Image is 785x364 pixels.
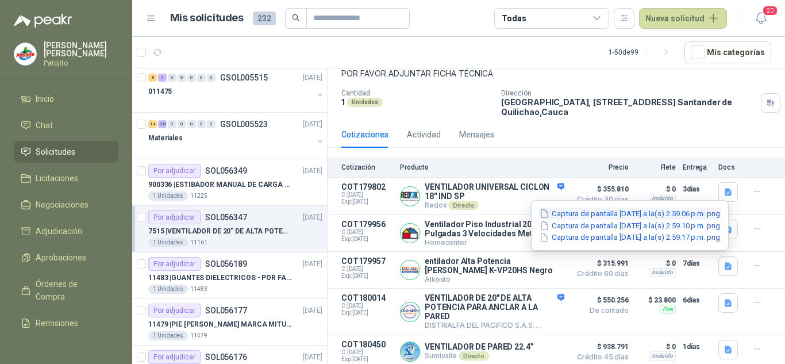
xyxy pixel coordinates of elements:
[407,128,441,141] div: Actividad
[649,194,676,203] div: Incluido
[148,120,157,128] div: 14
[636,182,676,196] p: $ 0
[341,340,393,349] p: COT180450
[536,321,566,330] div: Directo
[205,167,247,175] p: SOL056349
[158,74,167,82] div: 4
[425,275,564,283] p: Alkosto
[425,321,564,330] p: DISTRIALFA DEL PACIFICO S.A.S.
[425,238,564,247] p: Homecenter
[571,256,629,270] span: $ 315.991
[168,74,176,82] div: 0
[36,145,75,158] span: Solicitudes
[401,302,420,321] img: Company Logo
[571,340,629,354] span: $ 938.791
[501,89,756,97] p: Dirección
[303,352,322,363] p: [DATE]
[448,201,479,210] div: Directo
[762,5,778,16] span: 20
[571,307,629,314] span: De contado
[148,71,325,108] a: 8 4 0 0 0 0 0 GSOL005515[DATE] 011475
[341,97,345,107] p: 1
[751,8,771,29] button: 20
[14,273,118,308] a: Órdenes de Compra
[303,166,322,177] p: [DATE]
[341,191,393,198] span: C: [DATE]
[36,93,54,105] span: Inicio
[303,305,322,316] p: [DATE]
[341,309,393,316] span: Exp: [DATE]
[197,120,206,128] div: 0
[341,302,393,309] span: C: [DATE]
[148,179,291,190] p: 900336 | ESTIBADOR MANUAL DE CARGA DE 2 T
[14,114,118,136] a: Chat
[132,299,327,346] a: Por adjudicarSOL056177[DATE] 11479 |PIE [PERSON_NAME] MARCA MITUTOYO REF [PHONE_NUMBER]1 Unidades...
[148,226,291,237] p: 7515 | VENTILADOR DE 20" DE ALTA POTENCIA PARA ANCLAR A LA PARED
[425,342,534,351] p: VENTILADOR DE PARED 22.4”
[303,259,322,270] p: [DATE]
[148,257,201,271] div: Por adjudicar
[571,354,629,361] span: Crédito 45 días
[14,141,118,163] a: Solicitudes
[303,119,322,130] p: [DATE]
[341,293,393,302] p: COT180014
[636,340,676,354] p: $ 0
[538,232,721,244] button: Captura de pantalla [DATE] a la(s) 2.59.17 p.m..png
[205,260,247,268] p: SOL056189
[571,182,629,196] span: $ 355.810
[36,172,78,185] span: Licitaciones
[341,220,393,229] p: COT179956
[718,163,741,171] p: Docs
[36,317,78,329] span: Remisiones
[207,120,216,128] div: 0
[538,220,721,232] button: Captura de pantalla [DATE] a la(s) 2.59.10 p.m..png
[14,220,118,242] a: Adjudicación
[148,133,183,144] p: Materiales
[401,224,420,243] img: Company Logo
[14,167,118,189] a: Licitaciones
[341,229,393,236] span: C: [DATE]
[148,74,157,82] div: 8
[36,198,88,211] span: Negociaciones
[459,351,489,361] div: Directo
[14,43,36,65] img: Company Logo
[341,182,393,191] p: COT179802
[636,256,676,270] p: $ 0
[683,182,711,196] p: 3 días
[649,268,676,277] div: Incluido
[341,273,393,279] span: Exp: [DATE]
[148,319,291,330] p: 11479 | PIE [PERSON_NAME] MARCA MITUTOYO REF [PHONE_NUMBER]
[341,256,393,266] p: COT179957
[683,340,711,354] p: 1 días
[538,208,721,220] button: Captura de pantalla [DATE] a la(s) 2.59.06 p.m..png
[571,196,629,203] span: Crédito 30 días
[205,353,247,361] p: SOL056176
[425,201,564,210] p: Redox
[190,331,207,340] p: 11479
[148,331,188,340] div: 1 Unidades
[36,119,53,132] span: Chat
[425,220,564,238] p: Ventilador Piso Industrial 20 Pulgadas 3 Velocidades Metalico
[148,86,172,97] p: 011475
[207,74,216,82] div: 0
[148,304,201,317] div: Por adjudicar
[636,293,676,307] p: $ 23.800
[501,97,756,117] p: [GEOGRAPHIC_DATA], [STREET_ADDRESS] Santander de Quilichao , Cauca
[187,120,196,128] div: 0
[341,67,771,80] p: POR FAVOR ADJUNTAR FICHA TÉCNICA
[341,266,393,273] span: C: [DATE]
[190,238,207,247] p: 11161
[148,273,291,283] p: 11483 | GUANTES DIELECTRICOS - POR FAVOR ADJUNTAR SU FICHA TECNICA
[341,198,393,205] span: Exp: [DATE]
[341,89,492,97] p: Cantidad
[197,74,206,82] div: 0
[347,98,383,107] div: Unidades
[292,14,300,22] span: search
[401,342,420,361] img: Company Logo
[649,351,676,361] div: Incluido
[341,236,393,243] span: Exp: [DATE]
[571,163,629,171] p: Precio
[168,120,176,128] div: 0
[639,8,727,29] button: Nueva solicitud
[571,270,629,277] span: Crédito 60 días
